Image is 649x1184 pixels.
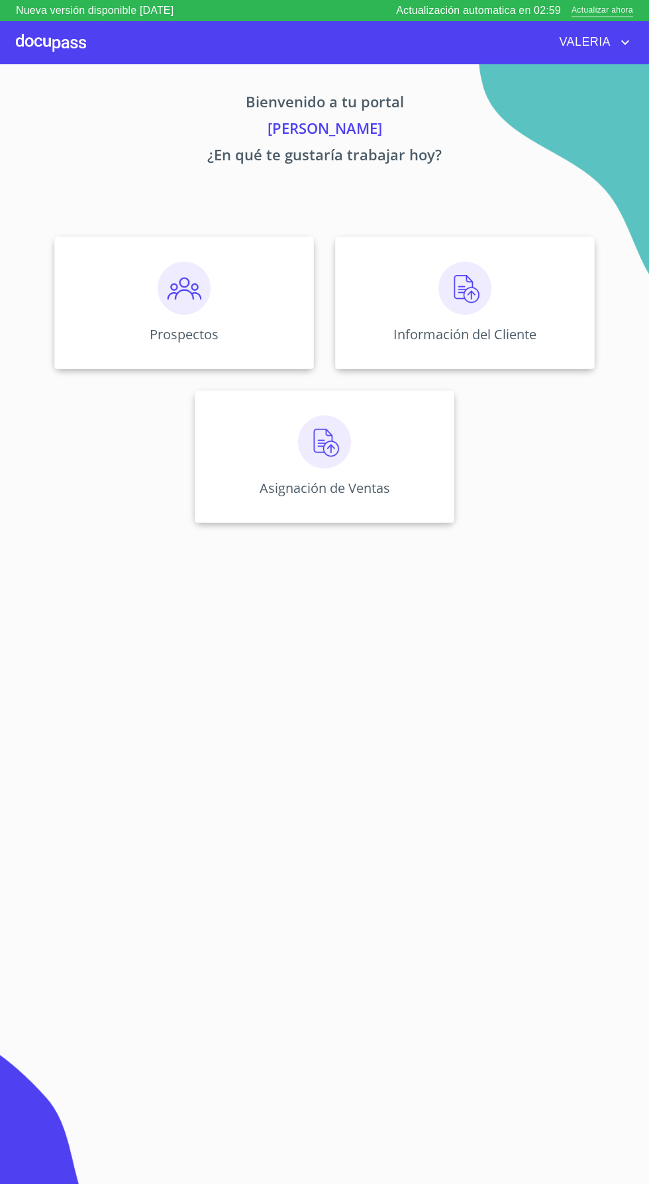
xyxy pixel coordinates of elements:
p: Información del Cliente [393,325,536,343]
p: [PERSON_NAME] [16,117,633,144]
button: account of current user [550,32,634,53]
span: VALERIA [550,32,618,53]
p: Bienvenido a tu portal [16,91,633,117]
p: Prospectos [150,325,219,343]
p: Actualización automatica en 02:59 [396,3,561,19]
span: Actualizar ahora [572,4,633,18]
p: Nueva versión disponible [DATE] [16,3,174,19]
img: prospectos.png [158,262,211,315]
p: ¿En qué te gustaría trabajar hoy? [16,144,633,170]
img: carga.png [438,262,491,315]
p: Asignación de Ventas [260,479,390,497]
img: carga.png [298,415,351,468]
